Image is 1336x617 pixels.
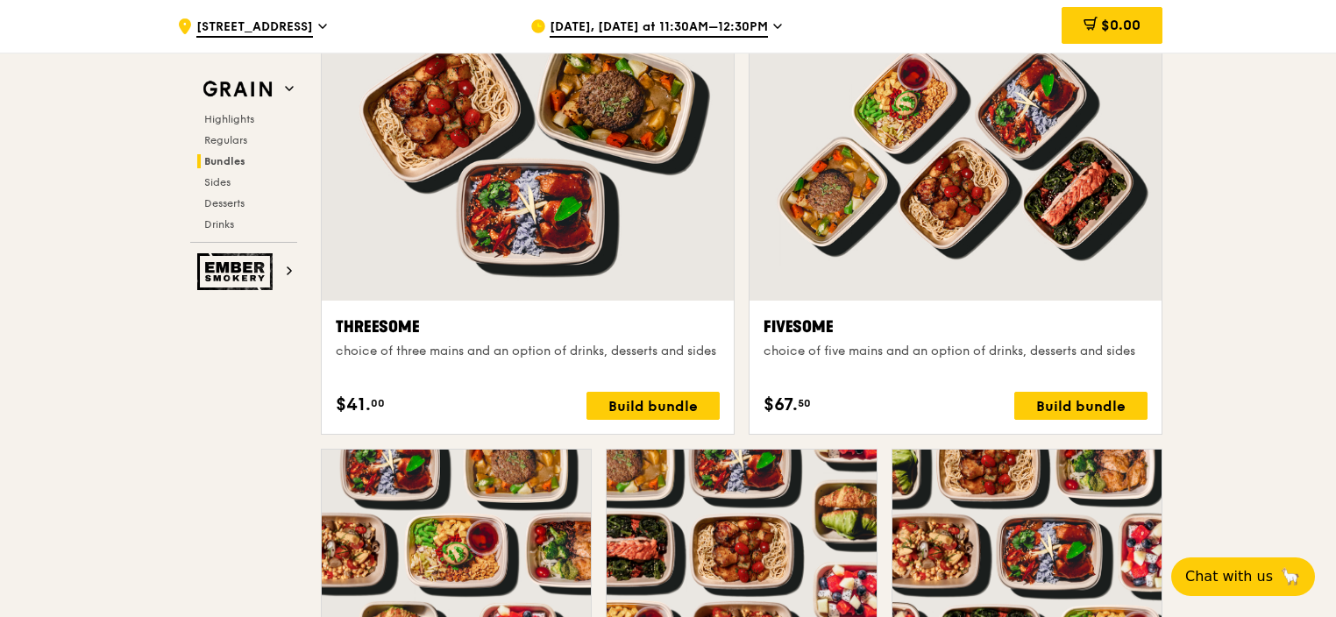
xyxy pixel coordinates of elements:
div: Threesome [336,315,720,339]
span: Chat with us [1185,566,1273,587]
span: Bundles [204,155,245,167]
span: 🦙 [1280,566,1301,587]
div: choice of three mains and an option of drinks, desserts and sides [336,343,720,360]
div: choice of five mains and an option of drinks, desserts and sides [764,343,1148,360]
span: $67. [764,392,798,418]
img: Grain web logo [197,74,278,105]
span: 00 [371,396,385,410]
span: Desserts [204,197,245,209]
img: Ember Smokery web logo [197,253,278,290]
span: [STREET_ADDRESS] [196,18,313,38]
span: Regulars [204,134,247,146]
span: Drinks [204,218,234,230]
span: $0.00 [1101,17,1141,33]
span: Highlights [204,113,254,125]
div: Fivesome [764,315,1148,339]
span: Sides [204,176,231,188]
span: [DATE], [DATE] at 11:30AM–12:30PM [550,18,768,38]
div: Build bundle [586,392,720,420]
span: 50 [798,396,811,410]
div: Build bundle [1014,392,1148,420]
button: Chat with us🦙 [1171,557,1315,596]
span: $41. [336,392,371,418]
